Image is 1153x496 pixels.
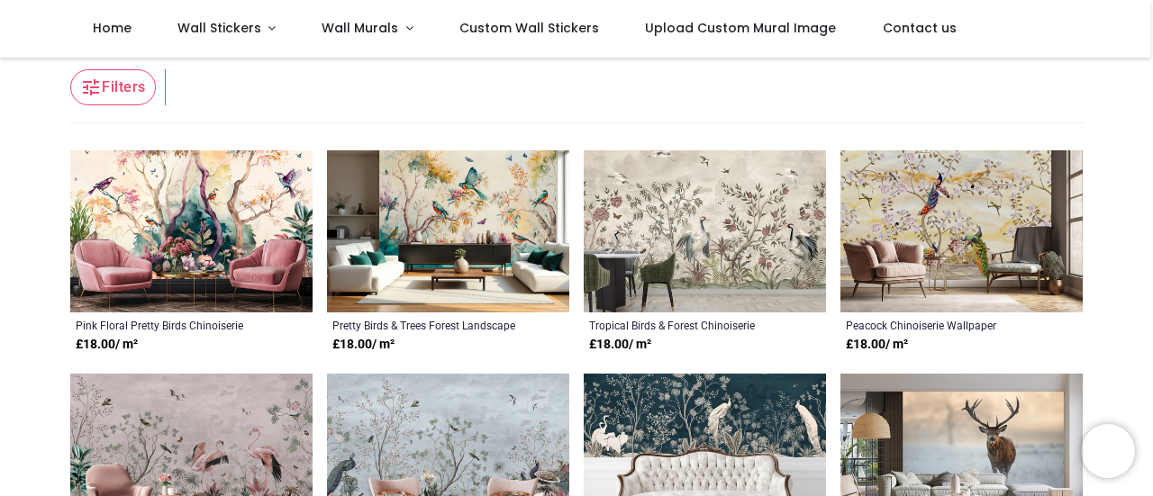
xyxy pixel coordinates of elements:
button: Filters [70,69,155,105]
strong: £ 18.00 / m² [846,336,908,354]
strong: £ 18.00 / m² [76,336,138,354]
img: Pretty Birds & Trees Forest Landscape Wall Mural Wallpaper [327,150,569,312]
a: Pink Floral Pretty Birds Chinoiserie Wallpaper [76,318,260,332]
strong: £ 18.00 / m² [589,336,651,354]
iframe: Brevo live chat [1081,424,1135,478]
span: Wall Stickers [177,19,261,37]
span: Custom Wall Stickers [459,19,599,37]
span: Upload Custom Mural Image [645,19,836,37]
a: Peacock Chinoiserie Wallpaper [846,318,1030,332]
span: Wall Murals [322,19,398,37]
a: Tropical Birds & Forest Chinoiserie Wallpaper [589,318,774,332]
strong: £ 18.00 / m² [332,336,395,354]
span: Home [93,19,132,37]
a: Pretty Birds & Trees Forest Landscape Wallpaper [332,318,517,332]
span: Contact us [883,19,957,37]
img: Pink Floral Pretty Birds Chinoiserie Wall Mural Wallpaper [70,150,313,312]
img: Peacock Chinoiserie Wall Mural Wallpaper [840,150,1083,312]
img: Tropical Birds & Forest Chinoiserie Wall Mural Wallpaper [584,150,826,312]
